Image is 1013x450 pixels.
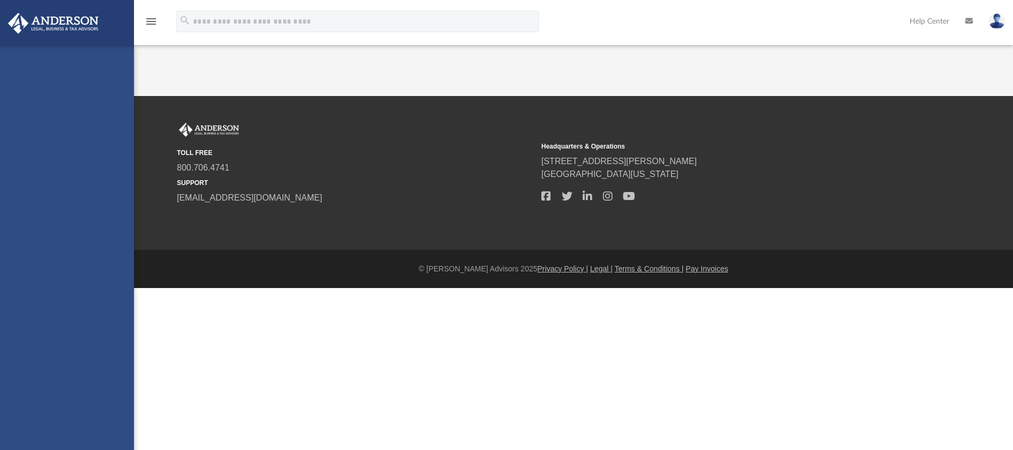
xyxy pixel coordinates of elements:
a: Privacy Policy | [538,264,589,273]
a: 800.706.4741 [177,163,229,172]
a: Pay Invoices [686,264,728,273]
i: search [179,14,191,26]
a: [STREET_ADDRESS][PERSON_NAME] [541,157,697,166]
img: Anderson Advisors Platinum Portal [177,123,241,137]
a: [GEOGRAPHIC_DATA][US_STATE] [541,169,679,179]
a: Terms & Conditions | [615,264,684,273]
img: Anderson Advisors Platinum Portal [5,13,102,34]
img: User Pic [989,13,1005,29]
small: Headquarters & Operations [541,142,898,151]
small: TOLL FREE [177,148,534,158]
a: [EMAIL_ADDRESS][DOMAIN_NAME] [177,193,322,202]
a: Legal | [590,264,613,273]
i: menu [145,15,158,28]
a: menu [145,20,158,28]
small: SUPPORT [177,178,534,188]
div: © [PERSON_NAME] Advisors 2025 [134,263,1013,275]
